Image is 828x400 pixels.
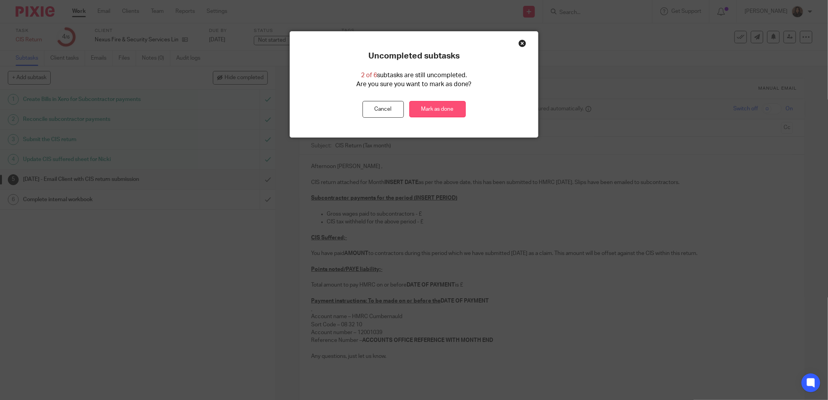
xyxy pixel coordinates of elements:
a: Mark as done [409,101,466,118]
button: Cancel [363,101,404,118]
span: 2 of 6 [361,72,377,78]
div: Close this dialog window [518,39,526,47]
p: Uncompleted subtasks [368,51,460,61]
p: subtasks are still uncompleted. [361,71,467,80]
p: Are you sure you want to mark as done? [357,80,472,89]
